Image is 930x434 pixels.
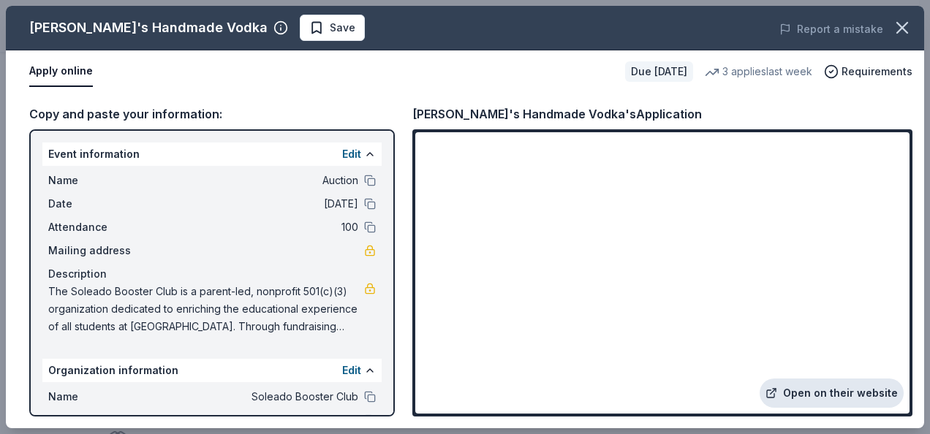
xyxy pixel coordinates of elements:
a: Open on their website [760,378,904,408]
span: The Soleado Booster Club is a parent-led, nonprofit 501(c)(3) organization dedicated to enriching... [48,283,364,335]
div: Organization information [42,359,382,382]
span: Soleado Booster Club [146,388,358,406]
div: Copy and paste your information: [29,104,395,123]
span: 100 [146,218,358,236]
span: Name [48,172,146,189]
span: Requirements [842,63,912,80]
span: Website [48,411,146,429]
button: Apply online [29,56,93,87]
button: Edit [342,145,361,163]
span: Fill in using "Edit" [286,414,358,426]
button: Requirements [824,63,912,80]
div: Event information [42,142,382,166]
div: [PERSON_NAME]'s Handmade Vodka's Application [412,104,702,123]
span: Mailing address [48,242,146,259]
span: Attendance [48,218,146,236]
div: [PERSON_NAME]'s Handmade Vodka [29,16,268,39]
button: Edit [342,362,361,379]
button: Save [300,15,365,41]
span: Date [48,195,146,213]
div: 3 applies last week [705,63,812,80]
span: Save [330,19,355,37]
button: Report a mistake [779,20,883,38]
span: [DATE] [146,195,358,213]
div: Description [48,265,376,283]
span: Name [48,388,146,406]
div: Due [DATE] [625,61,693,82]
span: Auction [146,172,358,189]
